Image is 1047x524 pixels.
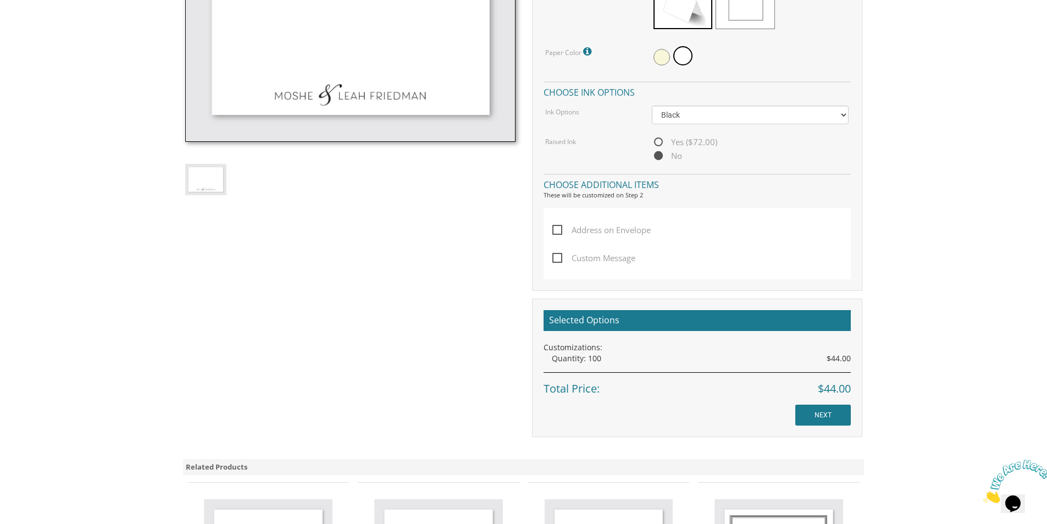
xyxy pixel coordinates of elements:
[552,353,851,364] div: Quantity: 100
[979,455,1047,508] iframe: chat widget
[185,164,226,195] img: style-3-single.jpg
[652,135,717,149] span: Yes ($72.00)
[827,353,851,364] span: $44.00
[818,381,851,397] span: $44.00
[545,137,576,146] label: Raised Ink
[183,459,865,475] div: Related Products
[544,191,851,200] div: These will be customized on Step 2
[544,342,851,353] div: Customizations:
[552,223,651,237] span: Address on Envelope
[544,81,851,101] h4: Choose ink options
[795,405,851,426] input: NEXT
[545,107,579,117] label: Ink Options
[552,251,635,265] span: Custom Message
[544,372,851,397] div: Total Price:
[544,310,851,331] h2: Selected Options
[544,174,851,193] h4: Choose additional items
[545,45,594,59] label: Paper Color
[652,149,682,163] span: No
[4,4,73,48] img: Chat attention grabber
